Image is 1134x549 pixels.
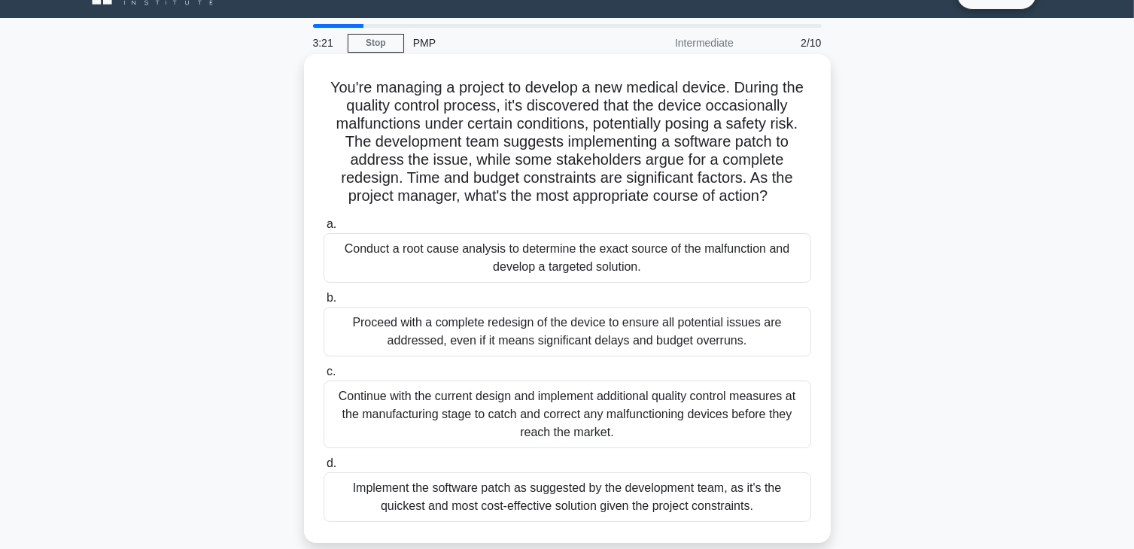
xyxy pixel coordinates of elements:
[327,456,336,469] span: d.
[327,365,336,378] span: c.
[322,78,813,206] h5: You're managing a project to develop a new medical device. During the quality control process, it...
[324,381,811,448] div: Continue with the current design and implement additional quality control measures at the manufac...
[327,291,336,304] span: b.
[324,472,811,522] div: Implement the software patch as suggested by the development team, as it's the quickest and most ...
[327,217,336,230] span: a.
[611,28,743,58] div: Intermediate
[304,28,348,58] div: 3:21
[348,34,404,53] a: Stop
[324,307,811,356] div: Proceed with a complete redesign of the device to ensure all potential issues are addressed, even...
[324,233,811,283] div: Conduct a root cause analysis to determine the exact source of the malfunction and develop a targ...
[404,28,611,58] div: PMP
[743,28,831,58] div: 2/10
